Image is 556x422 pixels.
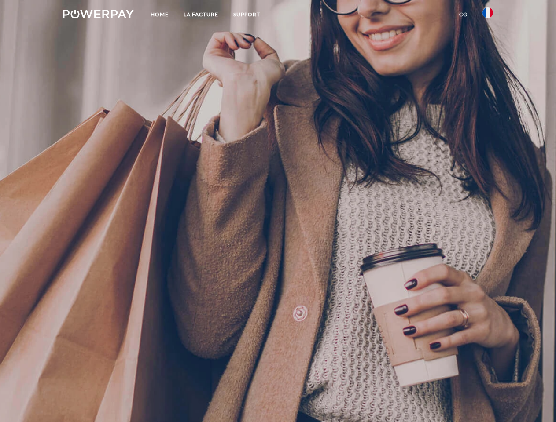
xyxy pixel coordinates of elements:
[63,10,134,18] img: logo-powerpay-white.svg
[176,7,226,22] a: LA FACTURE
[143,7,176,22] a: Home
[226,7,268,22] a: Support
[452,7,475,22] a: CG
[482,7,493,18] img: fr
